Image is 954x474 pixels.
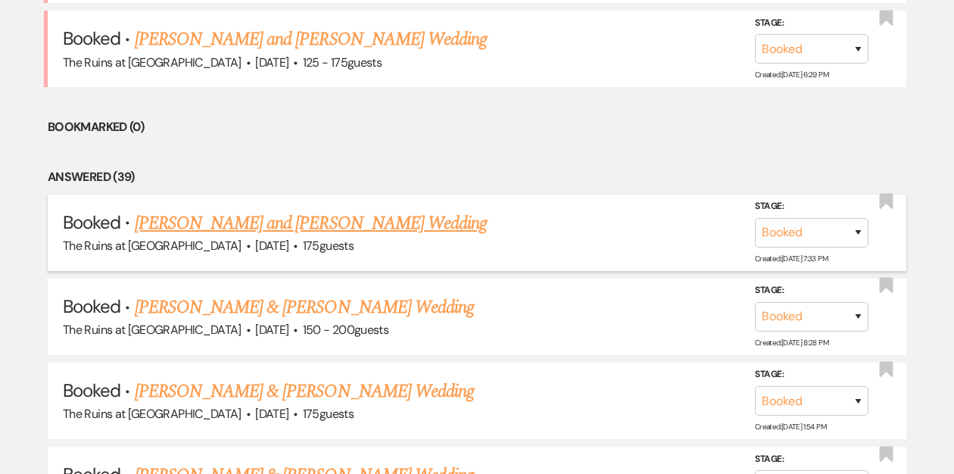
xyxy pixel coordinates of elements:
span: The Ruins at [GEOGRAPHIC_DATA] [63,55,242,70]
span: Created: [DATE] 1:54 PM [755,422,826,432]
span: The Ruins at [GEOGRAPHIC_DATA] [63,238,242,254]
span: [DATE] [255,406,288,422]
span: [DATE] [255,55,288,70]
a: [PERSON_NAME] & [PERSON_NAME] Wedding [135,378,474,405]
a: [PERSON_NAME] and [PERSON_NAME] Wedding [135,26,488,53]
label: Stage: [755,198,868,215]
li: Bookmarked (0) [48,117,906,137]
span: [DATE] [255,322,288,338]
span: Booked [63,379,120,402]
label: Stage: [755,451,868,468]
span: Created: [DATE] 8:28 PM [755,338,828,348]
label: Stage: [755,15,868,32]
label: Stage: [755,366,868,383]
span: 175 guests [303,406,354,422]
span: Booked [63,210,120,234]
span: The Ruins at [GEOGRAPHIC_DATA] [63,406,242,422]
span: Created: [DATE] 7:33 PM [755,254,828,264]
span: 175 guests [303,238,354,254]
span: The Ruins at [GEOGRAPHIC_DATA] [63,322,242,338]
span: 125 - 175 guests [303,55,382,70]
a: [PERSON_NAME] & [PERSON_NAME] Wedding [135,294,474,321]
span: Created: [DATE] 6:29 PM [755,70,828,80]
span: Booked [63,295,120,318]
label: Stage: [755,282,868,299]
a: [PERSON_NAME] and [PERSON_NAME] Wedding [135,210,488,237]
span: Booked [63,27,120,50]
span: 150 - 200 guests [303,322,388,338]
li: Answered (39) [48,167,906,187]
span: [DATE] [255,238,288,254]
